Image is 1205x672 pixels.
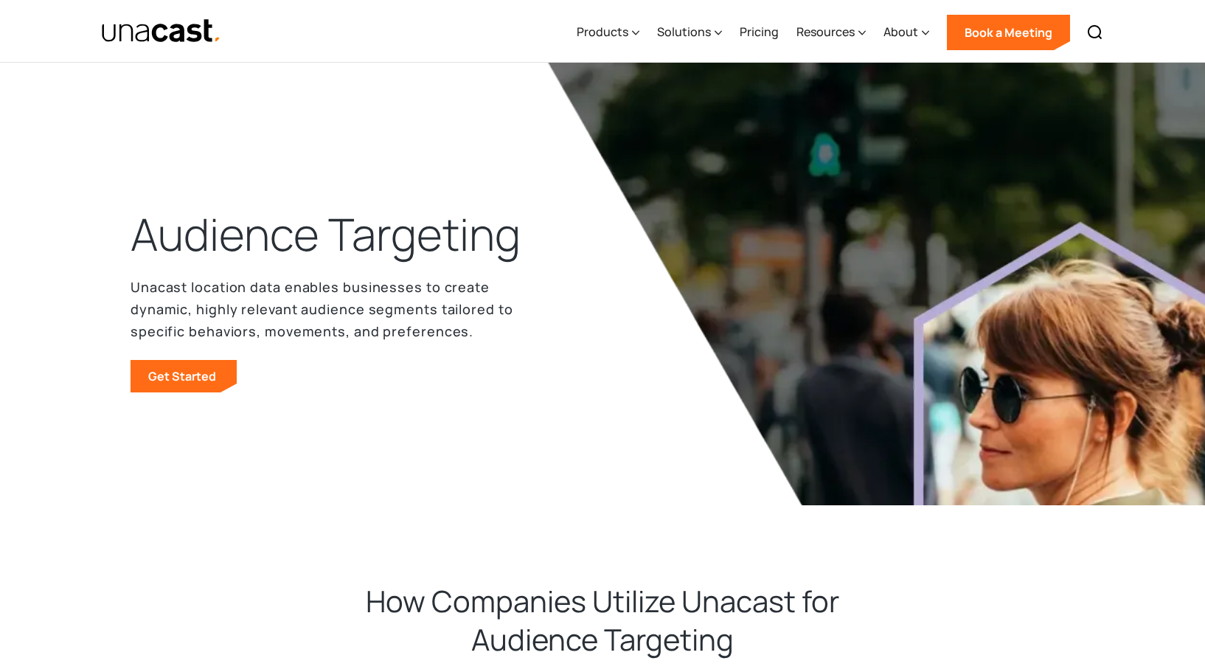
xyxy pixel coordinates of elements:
div: Resources [796,23,855,41]
img: Search icon [1086,24,1104,41]
p: Unacast location data enables businesses to create dynamic, highly relevant audience segments tai... [131,276,514,342]
a: Pricing [740,2,779,63]
img: Unacast text logo [101,18,221,44]
div: Solutions [657,23,711,41]
h2: How Companies Utilize Unacast for Audience Targeting [308,582,897,659]
div: Solutions [657,2,722,63]
a: home [101,18,221,44]
div: About [883,23,918,41]
div: Products [577,23,628,41]
a: Book a Meeting [947,15,1070,50]
div: Resources [796,2,866,63]
a: Get Started [131,360,237,392]
div: About [883,2,929,63]
div: Products [577,2,639,63]
h1: Audience Targeting [131,205,521,264]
